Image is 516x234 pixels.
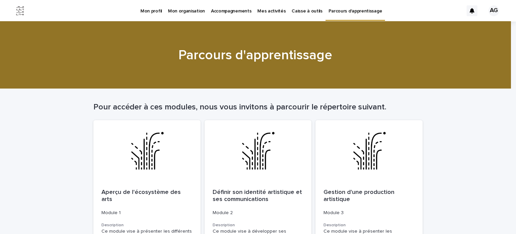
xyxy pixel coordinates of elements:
[101,210,192,216] p: Module 1
[213,210,304,216] p: Module 2
[13,4,27,18] img: Jx8JiDZqSLW7pnA6nIo1
[93,102,423,112] h1: Pour accéder à ces modules, nous vous invitons à parcourir le répertoire suivant.
[324,223,415,228] h3: Description
[488,5,499,16] div: AG
[213,223,304,228] h3: Description
[101,223,192,228] h3: Description
[213,189,304,203] p: Définir son identité artistique et ses communications
[324,210,415,216] p: Module 3
[101,189,192,203] p: Aperçu de l'écosystème des arts
[91,47,420,63] h1: Parcours d'apprentissage
[324,189,415,203] p: Gestion d'une production artistique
